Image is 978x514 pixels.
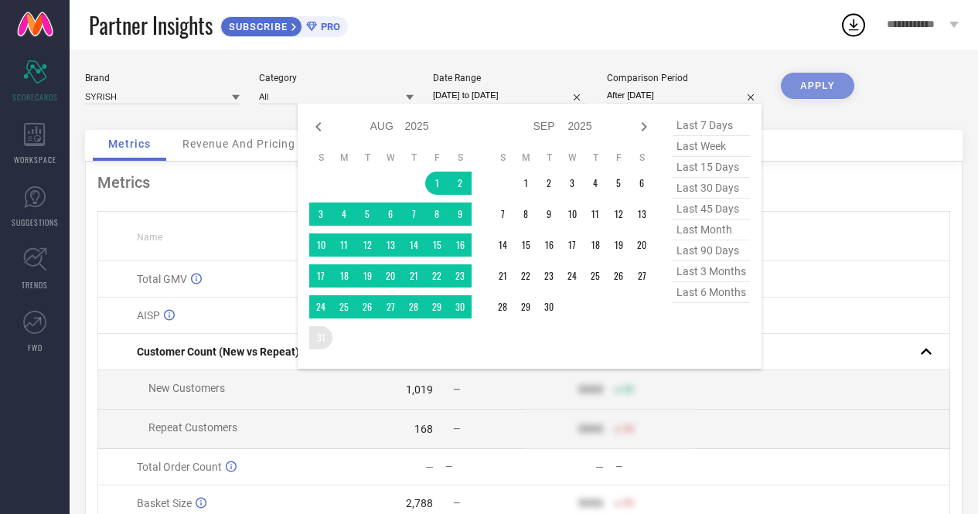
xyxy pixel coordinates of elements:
span: WORKSPACE [14,154,56,165]
span: last 45 days [673,199,750,220]
td: Sun Sep 14 2025 [491,233,514,257]
th: Monday [514,151,537,164]
td: Tue Sep 16 2025 [537,233,561,257]
td: Thu Aug 07 2025 [402,203,425,226]
td: Tue Aug 12 2025 [356,233,379,257]
td: Thu Sep 04 2025 [584,172,607,195]
td: Tue Sep 23 2025 [537,264,561,288]
th: Wednesday [379,151,402,164]
span: New Customers [148,382,225,394]
td: Wed Aug 06 2025 [379,203,402,226]
span: Customer Count (New vs Repeat) [137,346,299,358]
th: Saturday [630,151,653,164]
div: 9999 [578,383,603,396]
div: 1,019 [406,383,433,396]
td: Sun Aug 03 2025 [309,203,332,226]
div: Comparison Period [607,73,762,83]
span: Basket Size [137,497,192,509]
div: Brand [85,73,240,83]
td: Mon Sep 15 2025 [514,233,537,257]
th: Thursday [584,151,607,164]
span: — [453,424,460,434]
span: last 30 days [673,178,750,199]
th: Friday [425,151,448,164]
div: — [445,461,523,472]
td: Tue Sep 02 2025 [537,172,561,195]
span: last 15 days [673,157,750,178]
span: Name [137,232,162,243]
td: Fri Aug 22 2025 [425,264,448,288]
span: last 6 months [673,282,750,303]
td: Mon Sep 29 2025 [514,295,537,318]
span: Repeat Customers [148,421,237,434]
td: Fri Sep 26 2025 [607,264,630,288]
td: Mon Aug 18 2025 [332,264,356,288]
td: Fri Aug 08 2025 [425,203,448,226]
div: Metrics [97,173,950,192]
span: last 7 days [673,115,750,136]
td: Sat Sep 20 2025 [630,233,653,257]
div: Open download list [840,11,867,39]
div: Date Range [433,73,588,83]
span: Metrics [108,138,151,150]
th: Sunday [309,151,332,164]
span: Partner Insights [89,9,213,41]
div: 2,788 [406,497,433,509]
td: Tue Aug 05 2025 [356,203,379,226]
td: Wed Sep 17 2025 [561,233,584,257]
td: Thu Aug 21 2025 [402,264,425,288]
td: Thu Sep 18 2025 [584,233,607,257]
td: Sun Sep 21 2025 [491,264,514,288]
span: 50 [623,424,634,434]
td: Thu Aug 14 2025 [402,233,425,257]
td: Sat Aug 30 2025 [448,295,472,318]
td: Mon Aug 25 2025 [332,295,356,318]
td: Tue Aug 26 2025 [356,295,379,318]
td: Sat Sep 27 2025 [630,264,653,288]
div: 168 [414,423,433,435]
span: last week [673,136,750,157]
div: Category [259,73,414,83]
span: FWD [28,342,43,353]
div: — [615,461,693,472]
td: Tue Sep 30 2025 [537,295,561,318]
td: Sun Sep 07 2025 [491,203,514,226]
th: Monday [332,151,356,164]
td: Sat Aug 23 2025 [448,264,472,288]
div: — [425,461,434,473]
span: — [453,384,460,395]
span: PRO [317,21,340,32]
td: Fri Aug 29 2025 [425,295,448,318]
a: SUBSCRIBEPRO [220,12,348,37]
td: Tue Aug 19 2025 [356,264,379,288]
td: Sat Aug 02 2025 [448,172,472,195]
td: Thu Sep 25 2025 [584,264,607,288]
td: Sat Aug 16 2025 [448,233,472,257]
span: Total Order Count [137,461,222,473]
span: Total GMV [137,273,187,285]
div: 9999 [578,497,603,509]
span: 50 [623,498,634,509]
td: Wed Aug 27 2025 [379,295,402,318]
input: Select comparison period [607,87,762,104]
span: TRENDS [22,279,48,291]
th: Saturday [448,151,472,164]
span: Revenue And Pricing [182,138,295,150]
td: Sun Aug 10 2025 [309,233,332,257]
div: — [595,461,604,473]
th: Friday [607,151,630,164]
th: Wednesday [561,151,584,164]
span: last 3 months [673,261,750,282]
th: Thursday [402,151,425,164]
td: Sun Aug 31 2025 [309,326,332,349]
td: Thu Sep 11 2025 [584,203,607,226]
td: Wed Sep 24 2025 [561,264,584,288]
td: Fri Aug 01 2025 [425,172,448,195]
th: Sunday [491,151,514,164]
td: Thu Aug 28 2025 [402,295,425,318]
td: Fri Sep 19 2025 [607,233,630,257]
span: last 90 days [673,240,750,261]
td: Fri Sep 12 2025 [607,203,630,226]
td: Mon Sep 08 2025 [514,203,537,226]
td: Fri Aug 15 2025 [425,233,448,257]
